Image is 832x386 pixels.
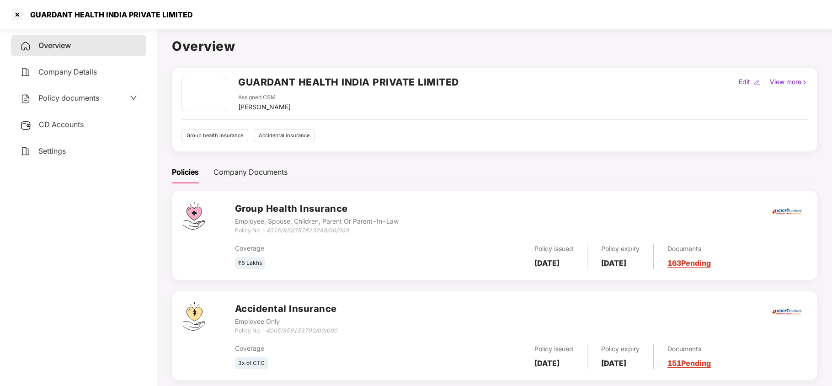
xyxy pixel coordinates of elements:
[266,327,337,334] i: 4005/359153790/00/000
[235,327,337,335] div: Policy No. -
[238,102,291,112] div: [PERSON_NAME]
[20,93,31,104] img: svg+xml;base64,PHN2ZyB4bWxucz0iaHR0cDovL3d3dy53My5vcmcvMjAwMC9zdmciIHdpZHRoPSIyNCIgaGVpZ2h0PSIyNC...
[801,79,808,86] img: rightIcon
[38,93,99,102] span: Policy documents
[183,202,205,230] img: svg+xml;base64,PHN2ZyB4bWxucz0iaHR0cDovL3d3dy53My5vcmcvMjAwMC9zdmciIHdpZHRoPSI0Ny43MTQiIGhlaWdodD...
[20,120,32,131] img: svg+xml;base64,PHN2ZyB3aWR0aD0iMjUiIGhlaWdodD0iMjQiIHZpZXdCb3g9IjAgMCAyNSAyNCIgZmlsbD0ibm9uZSIgeG...
[235,302,337,316] h3: Accidental Insurance
[754,79,760,86] img: editIcon
[601,359,626,368] b: [DATE]
[235,257,265,269] div: ₹6 Lakhs
[266,227,349,234] i: 4016/X/O/357823248/00/000
[238,93,291,102] div: Assigned CSM
[601,244,640,254] div: Policy expiry
[130,94,137,102] span: down
[213,166,288,178] div: Company Documents
[737,77,752,87] div: Edit
[20,41,31,52] img: svg+xml;base64,PHN2ZyB4bWxucz0iaHR0cDovL3d3dy53My5vcmcvMjAwMC9zdmciIHdpZHRoPSIyNCIgaGVpZ2h0PSIyNC...
[238,75,459,90] h2: GUARDANT HEALTH INDIA PRIVATE LIMITED
[667,359,711,368] a: 151 Pending
[39,120,84,129] span: CD Accounts
[38,146,66,155] span: Settings
[20,146,31,157] img: svg+xml;base64,PHN2ZyB4bWxucz0iaHR0cDovL3d3dy53My5vcmcvMjAwMC9zdmciIHdpZHRoPSIyNCIgaGVpZ2h0PSIyNC...
[768,77,810,87] div: View more
[667,344,711,354] div: Documents
[534,244,573,254] div: Policy issued
[534,359,560,368] b: [DATE]
[172,166,199,178] div: Policies
[254,129,315,142] div: Accidental insurance
[770,306,803,317] img: icici.png
[38,67,97,76] span: Company Details
[235,216,399,226] div: Employee, Spouse, Children, Parent Or Parent-In-Law
[183,302,205,331] img: svg+xml;base64,PHN2ZyB4bWxucz0iaHR0cDovL3d3dy53My5vcmcvMjAwMC9zdmciIHdpZHRoPSI0OS4zMjEiIGhlaWdodD...
[534,344,573,354] div: Policy issued
[181,129,248,142] div: Group health insurance
[667,258,711,268] a: 163 Pending
[667,244,711,254] div: Documents
[25,10,193,19] div: GUARDANT HEALTH INDIA PRIVATE LIMITED
[534,258,560,268] b: [DATE]
[601,258,626,268] b: [DATE]
[20,67,31,78] img: svg+xml;base64,PHN2ZyB4bWxucz0iaHR0cDovL3d3dy53My5vcmcvMjAwMC9zdmciIHdpZHRoPSIyNCIgaGVpZ2h0PSIyNC...
[38,41,71,50] span: Overview
[601,344,640,354] div: Policy expiry
[235,316,337,327] div: Employee Only
[235,202,399,216] h3: Group Health Insurance
[235,357,268,370] div: 3x of CTC
[235,243,426,253] div: Coverage
[235,226,399,235] div: Policy No. -
[770,206,803,217] img: icici.png
[172,36,817,56] h1: Overview
[762,77,768,87] div: |
[235,343,426,354] div: Coverage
